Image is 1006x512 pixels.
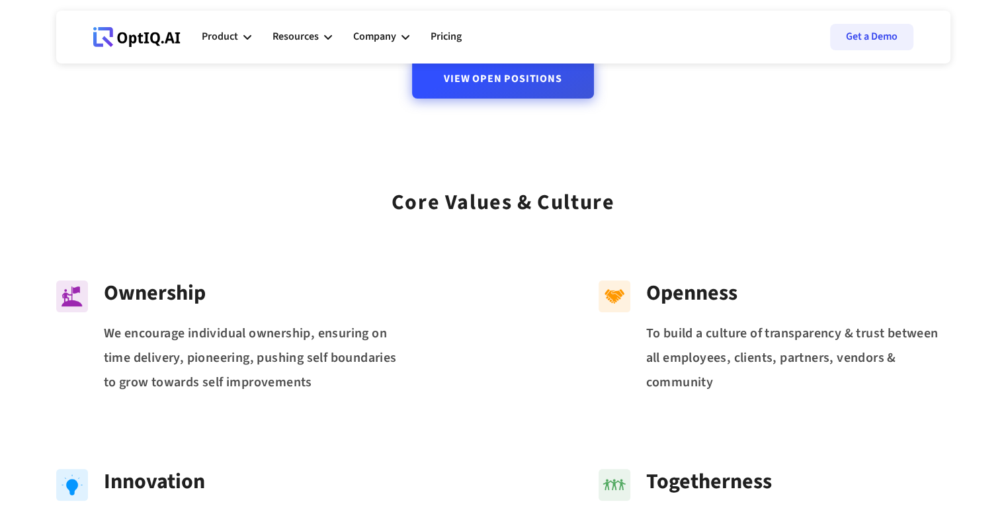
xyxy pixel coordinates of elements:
[830,24,913,50] a: Get a Demo
[104,321,408,394] div: We encourage individual ownership, ensuring on time delivery, pioneering, pushing self boundaries...
[646,469,950,494] div: Togetherness
[93,17,181,57] a: Webflow Homepage
[353,28,396,46] div: Company
[93,46,94,47] div: Webflow Homepage
[392,173,615,220] div: Core values & Culture
[646,280,950,306] div: Openness
[646,321,950,394] div: To build a culture of transparency & trust between all employees, clients, partners, vendors & co...
[431,17,462,57] a: Pricing
[104,280,408,306] div: Ownership
[202,17,251,57] div: Product
[353,17,409,57] div: Company
[272,17,332,57] div: Resources
[202,28,238,46] div: Product
[412,59,593,99] a: View Open Positions
[272,28,319,46] div: Resources
[104,469,408,494] div: Innovation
